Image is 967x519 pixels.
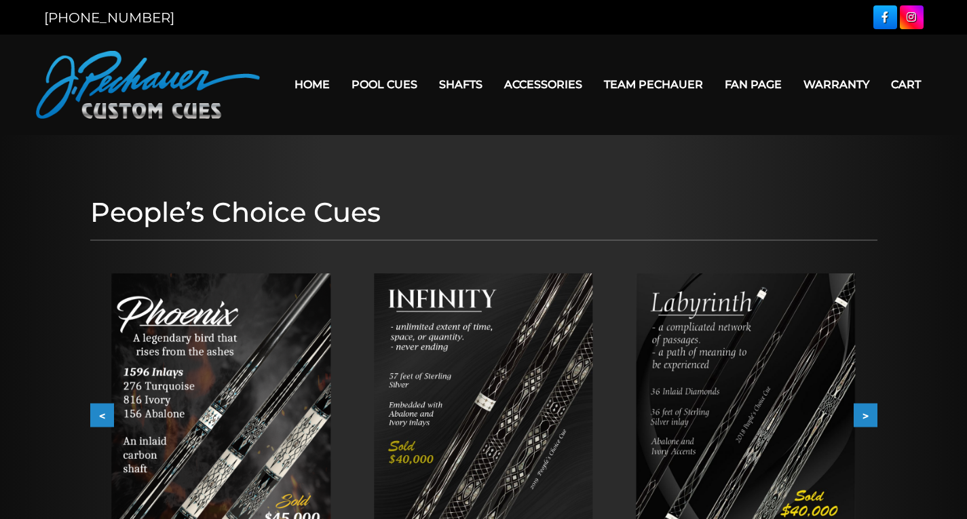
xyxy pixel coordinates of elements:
[341,67,428,102] a: Pool Cues
[90,196,877,229] h1: People’s Choice Cues
[854,404,877,427] button: >
[428,67,493,102] a: Shafts
[493,67,593,102] a: Accessories
[90,404,877,427] div: Carousel Navigation
[44,9,174,26] a: [PHONE_NUMBER]
[90,404,114,427] button: <
[593,67,714,102] a: Team Pechauer
[880,67,932,102] a: Cart
[36,51,260,119] img: Pechauer Custom Cues
[284,67,341,102] a: Home
[793,67,880,102] a: Warranty
[714,67,793,102] a: Fan Page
